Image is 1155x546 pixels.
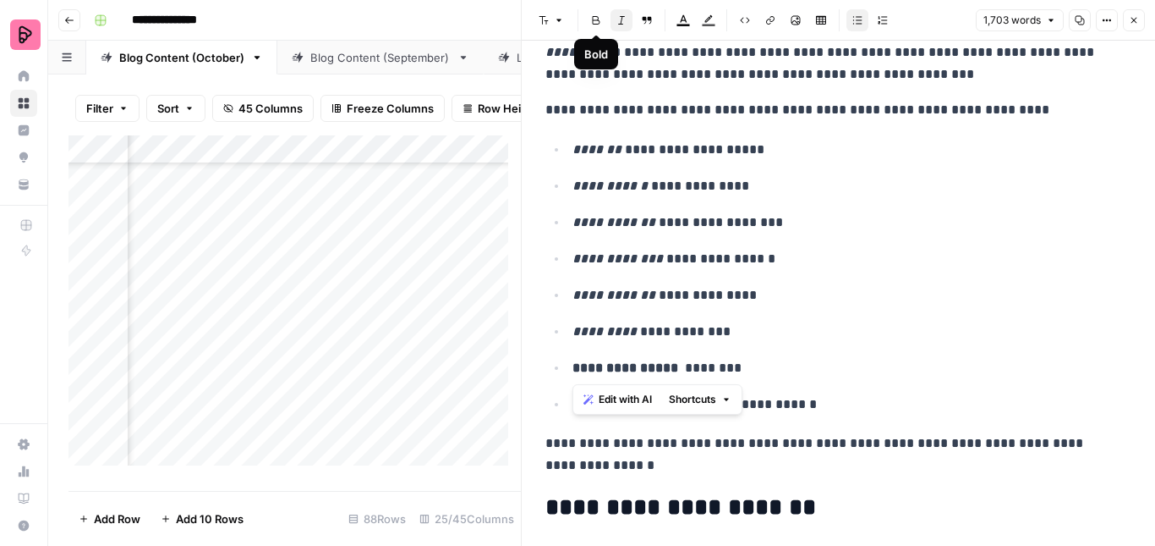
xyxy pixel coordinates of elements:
[68,505,151,532] button: Add Row
[452,95,550,122] button: Row Height
[320,95,445,122] button: Freeze Columns
[10,144,37,171] a: Opportunities
[94,510,140,527] span: Add Row
[10,19,41,50] img: Preply Logo
[119,49,244,66] div: Blog Content (October)
[277,41,484,74] a: Blog Content (September)
[10,90,37,117] a: Browse
[151,505,254,532] button: Add 10 Rows
[10,63,37,90] a: Home
[212,95,314,122] button: 45 Columns
[75,95,140,122] button: Filter
[478,100,539,117] span: Row Height
[10,512,37,539] button: Help + Support
[10,485,37,512] a: Learning Hub
[176,510,244,527] span: Add 10 Rows
[669,392,716,407] span: Shortcuts
[10,14,37,56] button: Workspace: Preply
[976,9,1064,31] button: 1,703 words
[86,41,277,74] a: Blog Content (October)
[310,49,451,66] div: Blog Content (September)
[577,389,659,411] button: Edit with AI
[146,95,205,122] button: Sort
[10,431,37,458] a: Settings
[584,46,608,63] div: Bold
[10,117,37,144] a: Insights
[238,100,303,117] span: 45 Columns
[413,505,521,532] div: 25/45 Columns
[347,100,434,117] span: Freeze Columns
[662,389,738,411] button: Shortcuts
[86,100,113,117] span: Filter
[599,392,652,407] span: Edit with AI
[157,100,179,117] span: Sort
[983,13,1041,28] span: 1,703 words
[10,171,37,198] a: Your Data
[342,505,413,532] div: 88 Rows
[10,458,37,485] a: Usage
[484,41,624,74] a: Listicles - WIP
